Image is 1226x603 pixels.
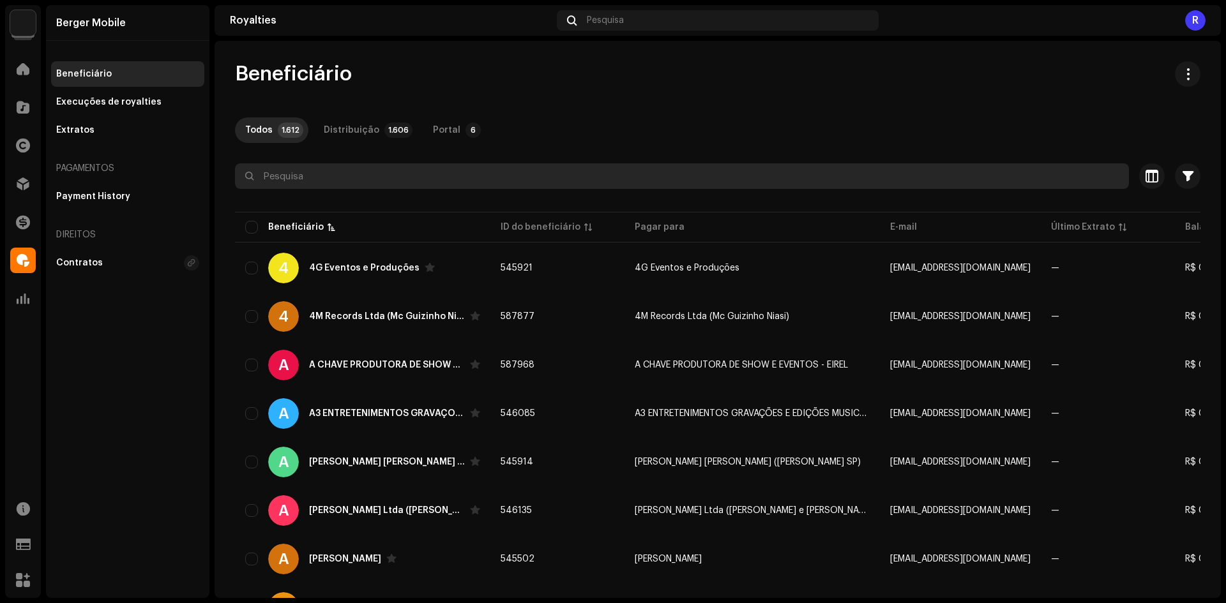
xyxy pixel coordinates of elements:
span: 545921 [501,264,533,272]
span: — [1051,361,1059,369]
div: A [268,495,299,526]
span: — [1051,312,1059,321]
span: — [1051,555,1059,563]
span: Abner Pantaleão Hilário da Silva (MC Cabrall SP) [635,458,861,466]
span: 546135 [501,506,532,515]
span: dashboard+161881@bergermobile.com.br [890,409,1031,418]
p-badge: 6 [465,123,481,138]
span: — [1051,409,1059,418]
span: Pesquisa [587,15,624,26]
span: Abrahão e Peres Ltda (Tyago e Gabriel) [635,506,877,515]
span: 546085 [501,409,535,418]
span: 545502 [501,555,534,563]
re-a-nav-header: Pagamentos [51,153,204,184]
span: dashboard+1150@bergermobile.com.br [890,264,1031,272]
div: Beneficiário [56,69,112,79]
span: 587877 [501,312,534,321]
span: 4M Records Ltda (Mc Guizinho Niasi) [635,312,789,321]
span: — [1051,458,1059,466]
p-badge: 1.612 [278,123,303,138]
re-m-nav-item: Execuções de royalties [51,89,204,115]
div: A [268,350,299,380]
div: Contratos [56,258,103,268]
span: R$ 0,00 [1185,458,1219,466]
div: Execuções de royalties [56,97,162,107]
div: Abrahão e Peres Ltda (Tyago e Gabriel) [309,506,465,515]
div: Portal [433,117,460,143]
img: 70c0b94c-19e5-4c8c-a028-e13e35533bab [10,10,36,36]
div: 4G Eventos e Produções [309,264,420,272]
div: A [268,398,299,429]
re-m-nav-item: Extratos [51,117,204,143]
span: R$ 0,00 [1185,361,1219,369]
span: — [1051,264,1059,272]
div: ID do beneficiário [501,221,580,234]
div: R [1185,10,1206,31]
span: A3 ENTRETENIMENTOS GRAVAÇÕES E EDIÇÕES MUSICAIS / Betinho Ferraz [635,409,950,418]
re-m-nav-item: Beneficiário [51,61,204,87]
span: Beneficiário [235,61,352,87]
span: dashboard+161996@bergermobile.com.br [890,361,1031,369]
re-m-nav-item: Payment History [51,184,204,209]
re-a-nav-header: Direitos [51,220,204,250]
div: 4 [268,253,299,283]
div: Distribuição [324,117,379,143]
input: Pesquisa [235,163,1129,189]
span: 545914 [501,458,533,466]
p-badge: 1.606 [384,123,412,138]
span: R$ 0,00 [1185,506,1219,515]
div: A [268,447,299,477]
span: dashboard+162955@bergermobile.com.br [890,312,1031,321]
div: Payment History [56,191,130,202]
span: R$ 0,00 [1185,409,1219,418]
span: R$ 0,00 [1185,264,1219,272]
div: Extratos [56,125,95,135]
div: Todos [245,117,273,143]
div: A CHAVE PRODUTORA DE SHOW E EVENTOS - EIREL [309,361,465,369]
div: 4 [268,301,299,332]
re-m-nav-item: Contratos [51,250,204,276]
div: Balanço [1185,221,1222,234]
span: dashboard+161997@bergermobile.com.br [890,506,1031,515]
div: Beneficiário [268,221,324,234]
div: Abner Pantaleão Hilário da Silva (MC Cabrall SP) [309,458,465,466]
div: 4M Records Ltda (Mc Guizinho Niasi) [309,312,465,321]
div: Adailton Ferreira Campos [309,555,381,563]
span: 4G Eventos e Produções [635,264,739,272]
div: A3 ENTRETENIMENTOS GRAVAÇÕES E EDIÇÕES MUSICAIS / Betinho Ferraz [309,409,465,418]
div: Último Extrato [1051,221,1115,234]
span: — [1051,506,1059,515]
span: A CHAVE PRODUTORA DE SHOW E EVENTOS - EIREL [635,361,848,369]
span: R$ 0,00 [1185,555,1219,563]
span: dashboard+1197@bergermobile.com.br [890,458,1031,466]
div: Royalties [230,15,552,26]
span: 587968 [501,361,534,369]
span: Adailton Ferreira Campos [635,555,702,563]
div: A [268,544,299,574]
span: R$ 0,00 [1185,312,1219,321]
span: dashboard+151@bergermobile.com.br [890,555,1031,563]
